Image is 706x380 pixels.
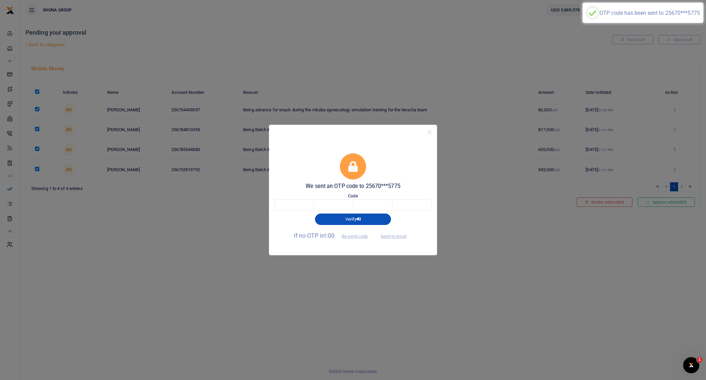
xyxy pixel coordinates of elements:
button: Close [425,127,434,137]
button: Verify [315,214,391,225]
span: !:00 [325,232,335,239]
h5: We sent an OTP code to 25670***5775 [274,183,432,190]
span: If no OTP in [294,232,374,239]
iframe: Intercom live chat [683,357,699,373]
label: Code [348,193,358,199]
div: OTP code has been sent to 25670***5775 [599,10,700,16]
span: 1 [697,357,702,363]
